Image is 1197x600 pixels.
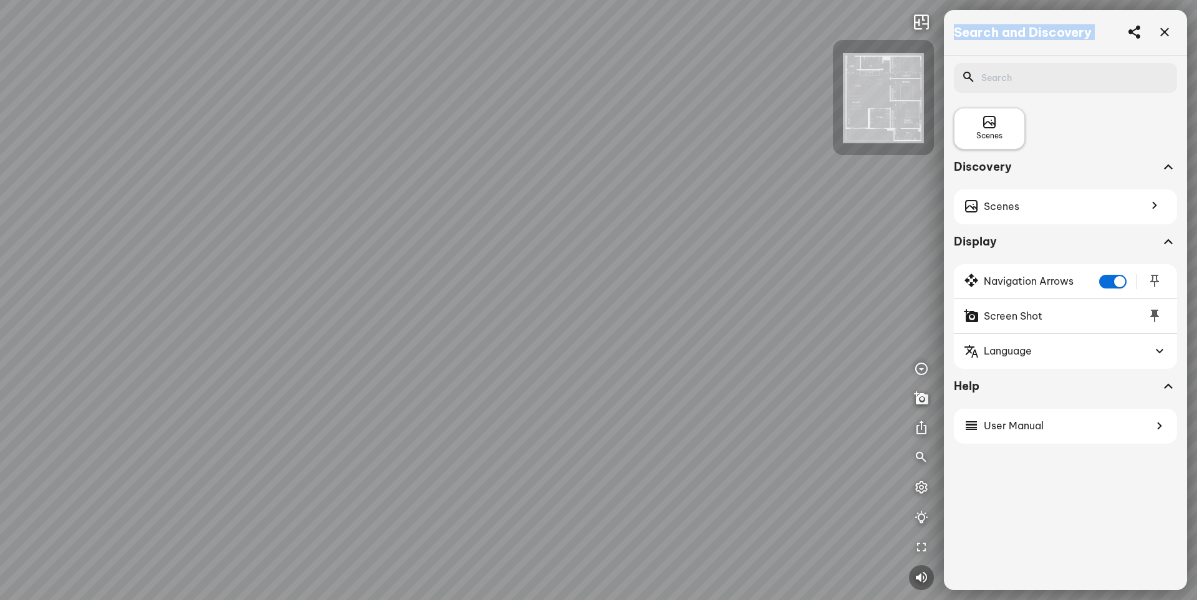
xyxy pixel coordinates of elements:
div: Help [954,379,1177,409]
div: Display [954,234,1160,249]
span: User Manual [984,418,1044,434]
div: Help [954,379,1160,394]
span: Scenes [976,130,1002,142]
img: Flexfit_Apt1_M__JKL4XAWR2ATG.png [843,53,924,143]
span: Scenes [984,199,1019,214]
div: Display [954,234,1177,264]
input: Search [981,72,1157,84]
span: Language [984,343,1032,359]
div: Search and Discovery [954,25,1092,40]
span: Navigation Arrows [984,274,1074,289]
div: Discovery [954,160,1160,174]
div: Discovery [954,160,1177,189]
span: Screen Shot [984,308,1042,324]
